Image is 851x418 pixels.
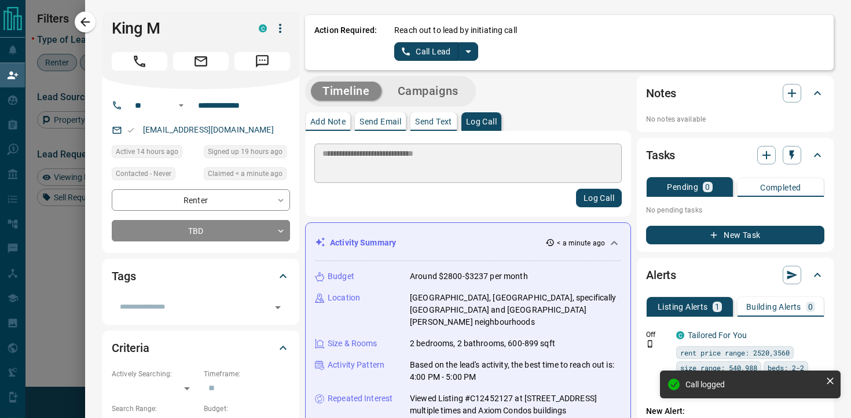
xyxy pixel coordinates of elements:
[314,24,377,61] p: Action Required:
[386,82,470,101] button: Campaigns
[112,334,290,362] div: Criteria
[705,183,710,191] p: 0
[646,266,676,284] h2: Alerts
[112,189,290,211] div: Renter
[667,183,698,191] p: Pending
[688,331,747,340] a: Tailored For You
[315,232,621,254] div: Activity Summary< a minute ago
[746,303,801,311] p: Building Alerts
[646,226,824,244] button: New Task
[646,340,654,348] svg: Push Notification Only
[808,303,813,311] p: 0
[557,238,605,248] p: < a minute ago
[173,52,229,71] span: Email
[174,98,188,112] button: Open
[112,19,241,38] h1: King M
[116,146,178,157] span: Active 14 hours ago
[112,369,198,379] p: Actively Searching:
[685,380,821,389] div: Call logged
[576,189,622,207] button: Log Call
[760,184,801,192] p: Completed
[322,149,614,178] textarea: To enrich screen reader interactions, please activate Accessibility in Grammarly extension settings
[360,118,401,126] p: Send Email
[270,299,286,316] button: Open
[330,237,396,249] p: Activity Summary
[112,339,149,357] h2: Criteria
[646,146,675,164] h2: Tasks
[646,114,824,124] p: No notes available
[466,118,497,126] p: Log Call
[394,42,478,61] div: split button
[676,331,684,339] div: condos.ca
[715,303,720,311] p: 1
[234,52,290,71] span: Message
[204,404,290,414] p: Budget:
[646,329,669,340] p: Off
[394,42,458,61] button: Call Lead
[646,405,824,417] p: New Alert:
[204,145,290,162] div: Tue Oct 14 2025
[208,168,283,179] span: Claimed < a minute ago
[112,145,198,162] div: Tue Oct 14 2025
[646,141,824,169] div: Tasks
[112,267,135,285] h2: Tags
[143,125,274,134] a: [EMAIL_ADDRESS][DOMAIN_NAME]
[116,168,171,179] span: Contacted - Never
[310,118,346,126] p: Add Note
[112,404,198,414] p: Search Range:
[112,262,290,290] div: Tags
[410,270,528,283] p: Around $2800-$3237 per month
[112,52,167,71] span: Call
[410,338,555,350] p: 2 bedrooms, 2 bathrooms, 600-899 sqft
[646,79,824,107] div: Notes
[328,359,384,371] p: Activity Pattern
[410,359,621,383] p: Based on the lead's activity, the best time to reach out is: 4:00 PM - 5:00 PM
[646,261,824,289] div: Alerts
[410,292,621,328] p: [GEOGRAPHIC_DATA], [GEOGRAPHIC_DATA], specifically [GEOGRAPHIC_DATA] and [GEOGRAPHIC_DATA][PERSON...
[328,270,354,283] p: Budget
[646,84,676,102] h2: Notes
[208,146,283,157] span: Signed up 19 hours ago
[204,167,290,184] div: Wed Oct 15 2025
[311,82,382,101] button: Timeline
[328,292,360,304] p: Location
[646,201,824,219] p: No pending tasks
[415,118,452,126] p: Send Text
[680,347,790,358] span: rent price range: 2520,3560
[680,362,757,373] span: size range: 540,988
[204,369,290,379] p: Timeframe:
[112,220,290,241] div: TBD
[394,24,517,36] p: Reach out to lead by initiating call
[328,338,377,350] p: Size & Rooms
[328,393,393,405] p: Repeated Interest
[127,126,135,134] svg: Email Valid
[768,362,804,373] span: beds: 2-2
[410,393,621,417] p: Viewed Listing #C12452127 at [STREET_ADDRESS] multiple times and Axiom Condos buildings
[259,24,267,32] div: condos.ca
[658,303,708,311] p: Listing Alerts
